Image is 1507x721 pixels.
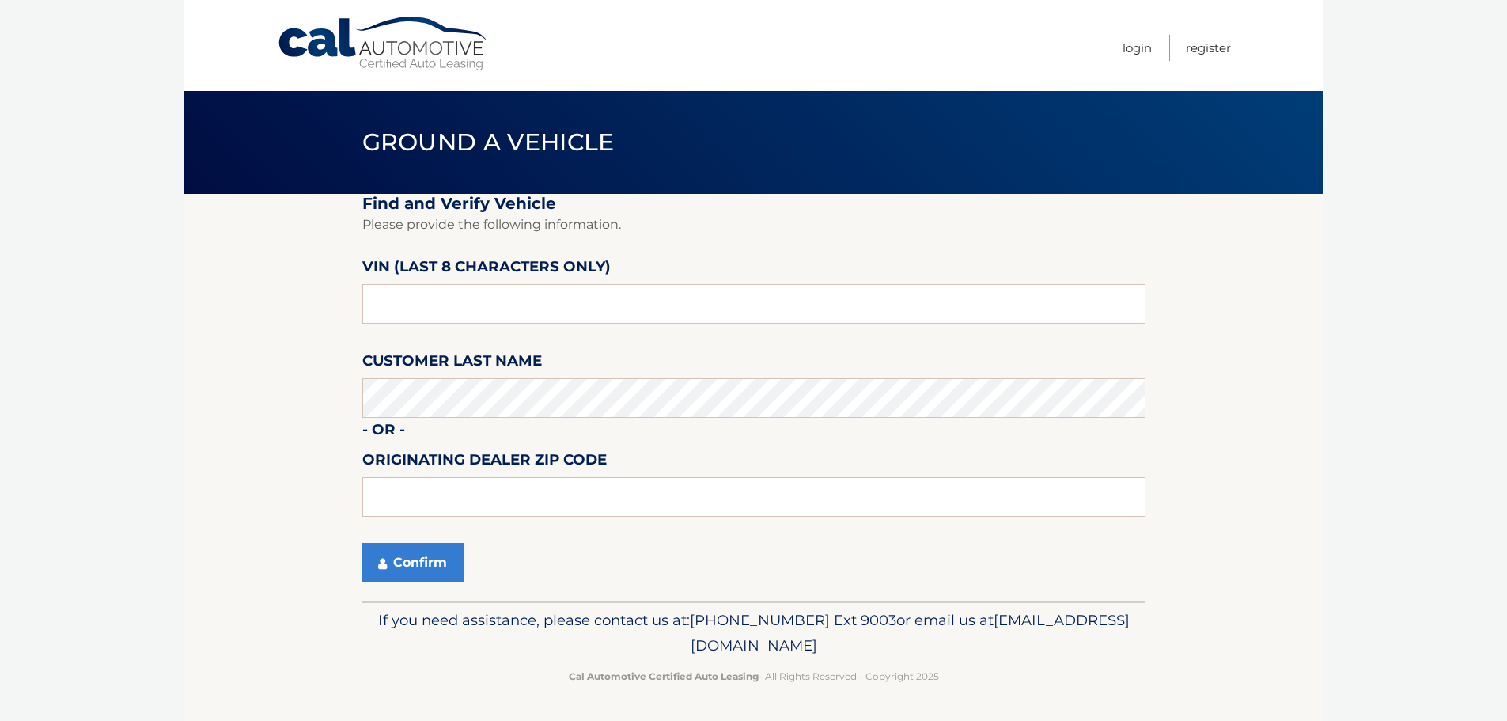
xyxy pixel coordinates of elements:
[362,255,611,284] label: VIN (last 8 characters only)
[690,611,896,629] span: [PHONE_NUMBER] Ext 9003
[1123,35,1152,61] a: Login
[362,214,1145,236] p: Please provide the following information.
[362,127,615,157] span: Ground a Vehicle
[373,608,1135,658] p: If you need assistance, please contact us at: or email us at
[277,16,490,72] a: Cal Automotive
[569,670,759,682] strong: Cal Automotive Certified Auto Leasing
[362,349,542,378] label: Customer Last Name
[362,194,1145,214] h2: Find and Verify Vehicle
[362,543,464,582] button: Confirm
[373,668,1135,685] p: - All Rights Reserved - Copyright 2025
[1186,35,1231,61] a: Register
[362,448,607,477] label: Originating Dealer Zip Code
[362,418,405,447] label: - or -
